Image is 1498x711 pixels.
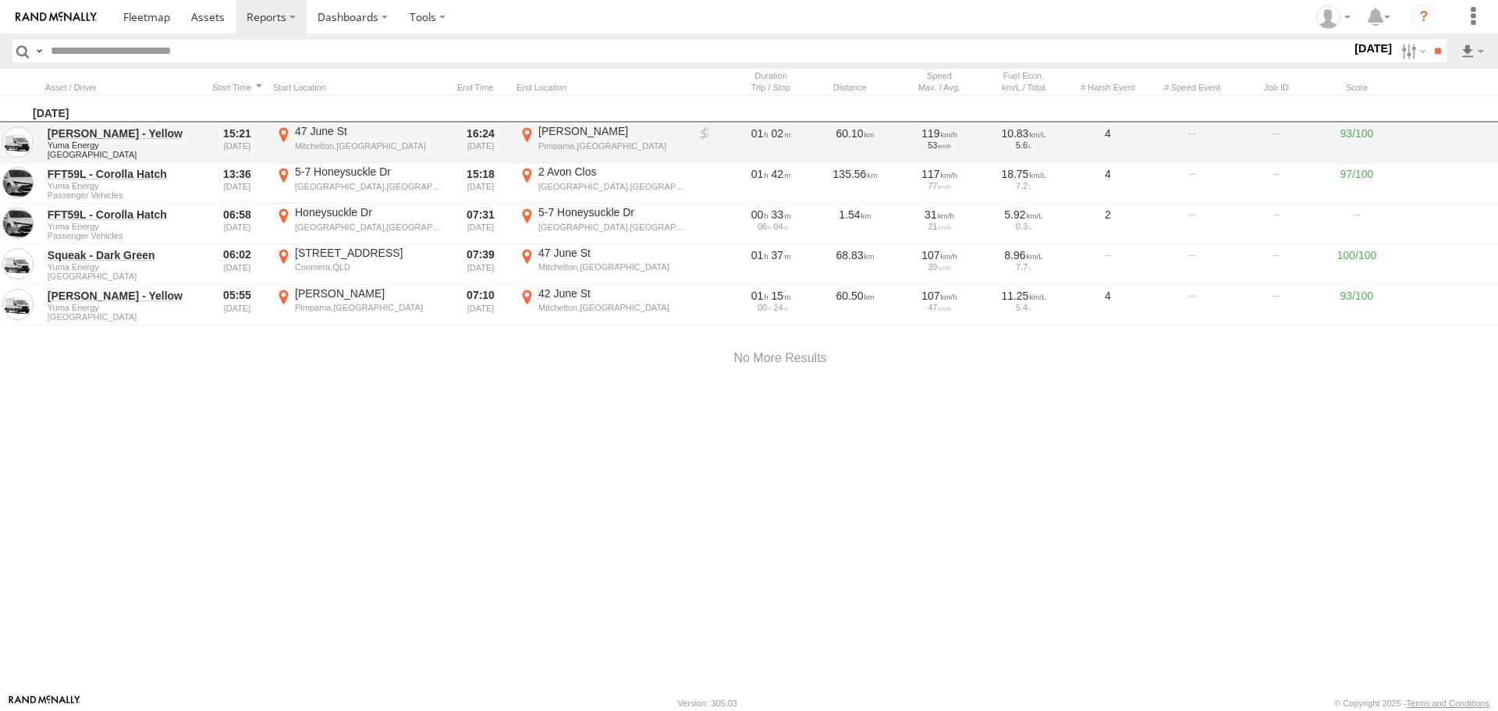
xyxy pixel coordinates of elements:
[538,181,686,192] div: [GEOGRAPHIC_DATA],[GEOGRAPHIC_DATA]
[903,262,976,272] div: 39
[208,82,267,93] div: Click to Sort
[816,82,894,93] div: Click to Sort
[295,246,442,260] div: [STREET_ADDRESS]
[451,205,510,243] div: 07:31 [DATE]
[1351,40,1395,57] label: [DATE]
[451,246,510,283] div: 07:39 [DATE]
[734,208,808,222] div: [2010s] 18/08/2025 06:58 - 18/08/2025 07:31
[45,82,201,93] div: Click to Sort
[772,208,791,221] span: 33
[48,289,199,303] a: [PERSON_NAME] - Yellow
[538,261,686,272] div: Mitchelton,[GEOGRAPHIC_DATA]
[295,181,442,192] div: [GEOGRAPHIC_DATA],[GEOGRAPHIC_DATA]
[295,302,442,313] div: Pimpama,[GEOGRAPHIC_DATA]
[987,303,1060,312] div: 5.4
[751,127,769,140] span: 01
[987,248,1060,262] div: 8.96
[48,262,199,272] span: Yuma Energy
[2,126,34,158] a: View Asset in Asset Management
[751,249,769,261] span: 01
[816,124,894,162] div: 60.10
[295,205,442,219] div: Honeysuckle Dr
[1069,165,1147,202] div: 4
[987,167,1060,181] div: 18.75
[903,167,976,181] div: 117
[734,289,808,303] div: [4518s] 18/08/2025 05:55 - 18/08/2025 07:10
[2,208,34,239] a: View Asset in Asset Management
[208,286,267,324] div: 05:55 [DATE]
[516,286,688,324] label: Click to View Event Location
[208,205,267,243] div: 06:58 [DATE]
[903,222,976,231] div: 21
[295,286,442,300] div: [PERSON_NAME]
[903,126,976,140] div: 119
[451,286,510,324] div: 07:10 [DATE]
[1237,82,1315,93] div: Job ID
[451,124,510,162] div: 16:24 [DATE]
[734,167,808,181] div: [6143s] 18/08/2025 13:36 - 18/08/2025 15:18
[538,222,686,233] div: [GEOGRAPHIC_DATA],[GEOGRAPHIC_DATA]
[273,205,445,243] label: Click to View Event Location
[1459,40,1486,62] label: Export results as...
[816,246,894,283] div: 68.83
[903,248,976,262] div: 107
[538,124,686,138] div: [PERSON_NAME]
[208,165,267,202] div: 13:36 [DATE]
[1069,205,1147,243] div: 2
[48,167,199,181] a: FFT59L - Corolla Hatch
[1322,286,1392,324] div: 93/100
[758,222,771,231] span: 06
[697,126,712,142] a: View on breadcrumb report
[538,286,686,300] div: 42 June St
[987,140,1060,150] div: 5.6
[2,248,34,279] a: View Asset in Asset Management
[773,222,788,231] span: 04
[987,222,1060,231] div: 0.3
[758,303,771,312] span: 00
[903,140,976,150] div: 53
[516,205,688,243] label: Click to View Event Location
[48,231,199,240] span: Filter Results to this Group
[516,246,688,283] label: Click to View Event Location
[538,140,686,151] div: Pimpama,[GEOGRAPHIC_DATA]
[751,208,769,221] span: 00
[1322,124,1392,162] div: 93/100
[273,165,445,202] label: Click to View Event Location
[1311,5,1356,29] div: Caidee Bell
[1395,40,1429,62] label: Search Filter Options
[273,124,445,162] label: Click to View Event Location
[273,286,445,324] label: Click to View Event Location
[751,168,769,180] span: 01
[295,222,442,233] div: [GEOGRAPHIC_DATA],[GEOGRAPHIC_DATA]
[678,699,737,708] div: Version: 305.03
[538,246,686,260] div: 47 June St
[903,208,976,222] div: 31
[48,150,199,159] span: Filter Results to this Group
[295,124,442,138] div: 47 June St
[734,248,808,262] div: [5845s] 18/08/2025 06:02 - 18/08/2025 07:39
[538,165,686,179] div: 2 Avon Clos
[273,246,445,283] label: Click to View Event Location
[1069,286,1147,324] div: 4
[772,290,791,302] span: 15
[772,127,791,140] span: 02
[734,126,808,140] div: [3779s] 18/08/2025 15:21 - 18/08/2025 16:24
[451,82,510,93] div: Click to Sort
[295,261,442,272] div: Coomera,QLD
[538,205,686,219] div: 5-7 Honeysuckle Dr
[1069,124,1147,162] div: 4
[816,165,894,202] div: 135.56
[773,303,788,312] span: 24
[903,181,976,190] div: 77
[903,303,976,312] div: 47
[987,262,1060,272] div: 7.7
[516,124,688,162] label: Click to View Event Location
[538,302,686,313] div: Mitchelton,[GEOGRAPHIC_DATA]
[1322,165,1392,202] div: 97/100
[48,303,199,312] span: Yuma Energy
[48,272,199,281] span: Filter Results to this Group
[1334,699,1489,708] div: © Copyright 2025 -
[295,140,442,151] div: Mitchelton,[GEOGRAPHIC_DATA]
[16,12,97,23] img: rand-logo.svg
[48,208,199,222] a: FFT59L - Corolla Hatch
